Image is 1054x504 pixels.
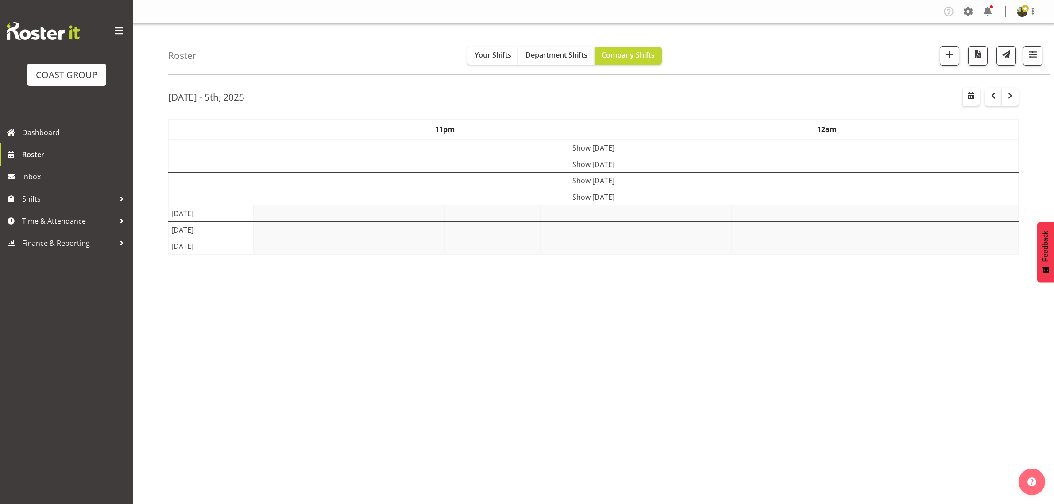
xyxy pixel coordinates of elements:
button: Feedback - Show survey [1037,222,1054,282]
button: Company Shifts [595,47,662,65]
span: Finance & Reporting [22,236,115,250]
th: 12am [636,119,1019,140]
span: Time & Attendance [22,214,115,228]
td: Show [DATE] [169,172,1019,189]
h4: Roster [168,50,197,61]
span: Dashboard [22,126,128,139]
button: Download a PDF of the roster according to the set date range. [968,46,988,66]
span: Shifts [22,192,115,205]
button: Your Shifts [467,47,518,65]
button: Add a new shift [940,46,959,66]
td: [DATE] [169,221,254,238]
td: [DATE] [169,238,254,254]
td: Show [DATE] [169,156,1019,172]
img: filipo-iupelid4dee51ae661687a442d92e36fb44151.png [1017,6,1027,17]
span: Inbox [22,170,128,183]
span: Department Shifts [525,50,587,60]
td: Show [DATE] [169,140,1019,156]
span: Company Shifts [602,50,655,60]
img: Rosterit website logo [7,22,80,40]
button: Department Shifts [518,47,595,65]
td: [DATE] [169,205,254,221]
h2: [DATE] - 5th, 2025 [168,91,244,103]
span: Roster [22,148,128,161]
span: Feedback [1042,231,1050,262]
button: Select a specific date within the roster. [963,88,980,106]
th: 11pm [254,119,636,140]
td: Show [DATE] [169,189,1019,205]
button: Filter Shifts [1023,46,1042,66]
div: COAST GROUP [36,68,97,81]
button: Send a list of all shifts for the selected filtered period to all rostered employees. [996,46,1016,66]
span: Your Shifts [475,50,511,60]
img: help-xxl-2.png [1027,477,1036,486]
